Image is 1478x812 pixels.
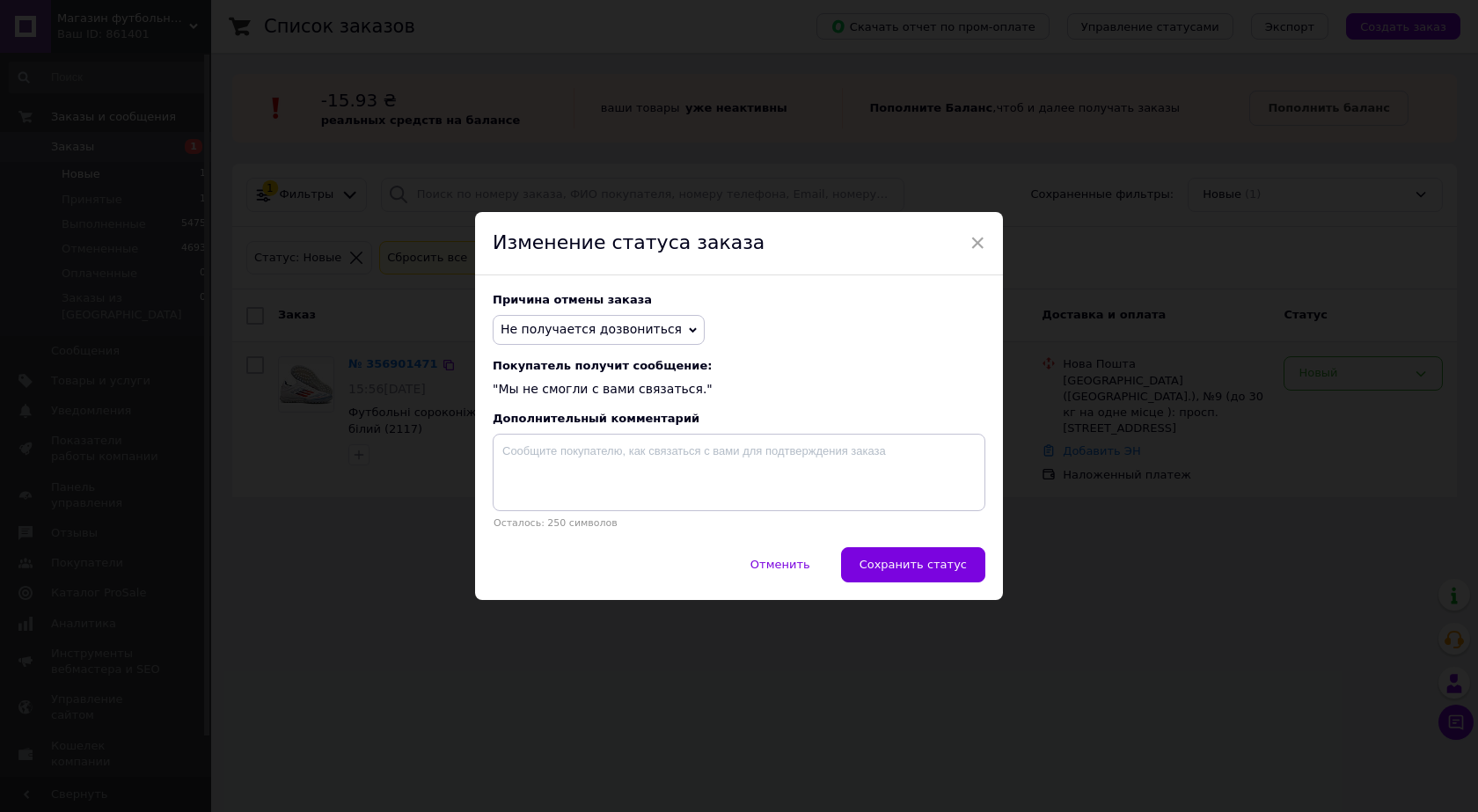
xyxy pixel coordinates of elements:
span: Сохранить статус [860,558,967,571]
span: × [969,228,985,258]
div: Дополнительный комментарий [493,412,985,425]
div: Изменение статуса заказа [475,212,1003,275]
button: Отменить [732,547,829,582]
span: Отменить [750,558,810,571]
div: "Мы не смогли с вами связаться." [493,359,985,399]
button: Сохранить статус [841,547,985,582]
span: Не получается дозвониться [501,322,682,336]
div: Причина отмены заказа [493,293,985,306]
span: Покупатель получит сообщение: [493,359,985,372]
p: Осталось: 250 символов [493,517,985,529]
